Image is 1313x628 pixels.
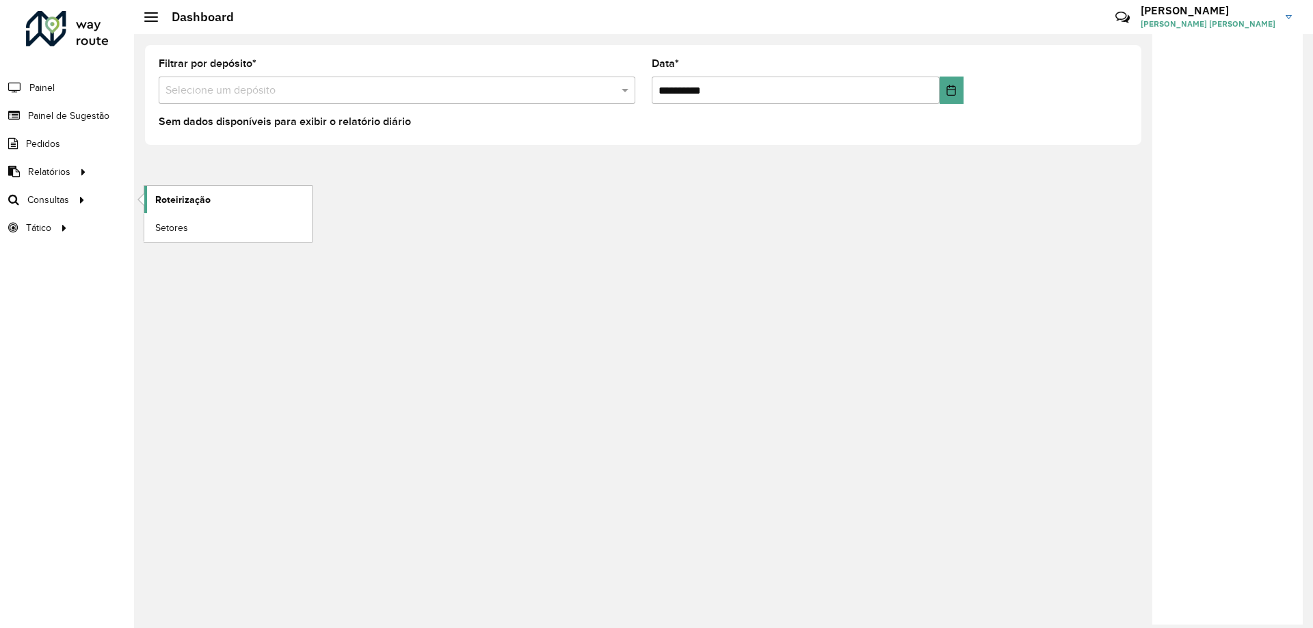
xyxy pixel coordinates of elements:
[1108,3,1137,32] a: Contato Rápido
[159,55,256,72] label: Filtrar por depósito
[29,81,55,95] span: Painel
[28,165,70,179] span: Relatórios
[26,221,51,235] span: Tático
[159,113,411,130] label: Sem dados disponíveis para exibir o relatório diário
[155,221,188,235] span: Setores
[144,186,312,213] a: Roteirização
[144,214,312,241] a: Setores
[652,55,679,72] label: Data
[27,193,69,207] span: Consultas
[158,10,234,25] h2: Dashboard
[940,77,964,104] button: Choose Date
[1141,18,1275,30] span: [PERSON_NAME] [PERSON_NAME]
[26,137,60,151] span: Pedidos
[28,109,109,123] span: Painel de Sugestão
[155,193,211,207] span: Roteirização
[1141,4,1275,17] h3: [PERSON_NAME]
